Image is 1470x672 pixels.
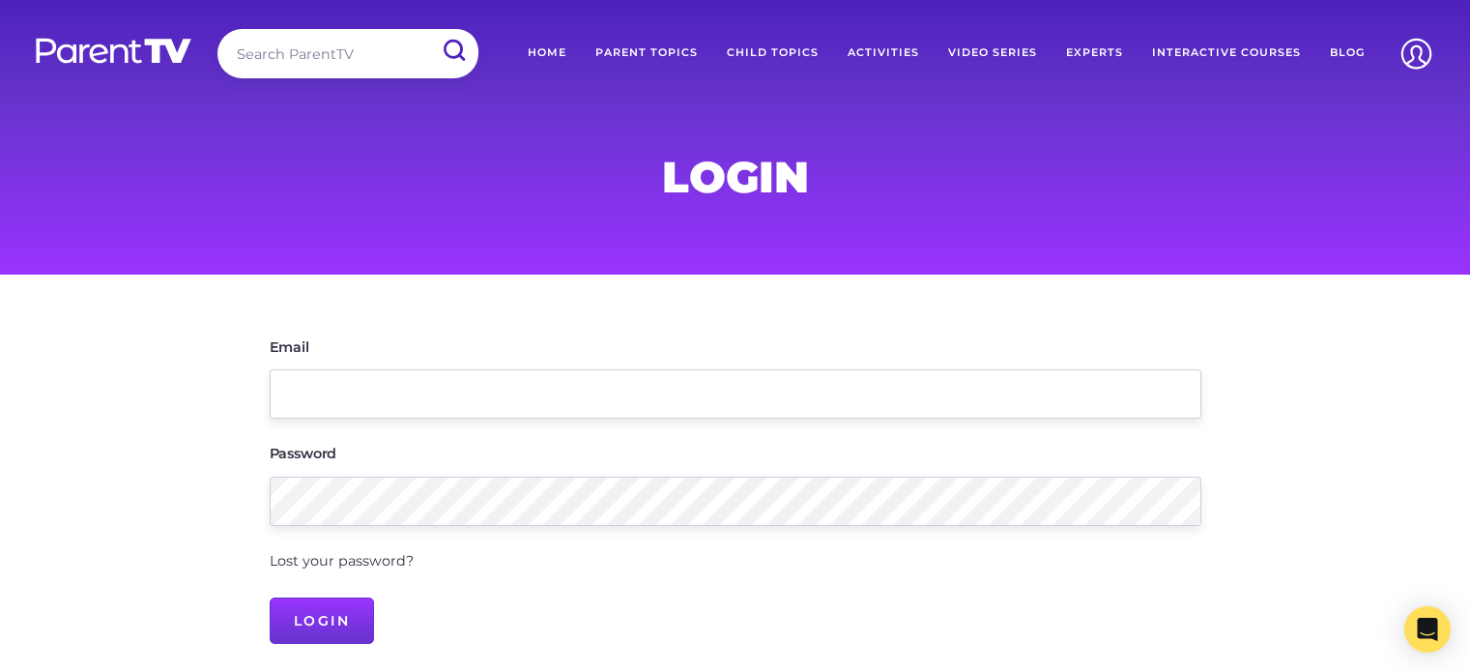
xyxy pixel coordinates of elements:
[428,29,478,73] input: Submit
[581,29,712,77] a: Parent Topics
[1315,29,1379,77] a: Blog
[1392,29,1441,78] img: Account
[1052,29,1138,77] a: Experts
[712,29,833,77] a: Child Topics
[1404,606,1451,653] div: Open Intercom Messenger
[270,158,1201,196] h1: Login
[934,29,1052,77] a: Video Series
[270,552,414,570] a: Lost your password?
[217,29,478,78] input: Search ParentTV
[270,447,337,460] label: Password
[270,340,309,354] label: Email
[270,598,375,644] input: Login
[1138,29,1315,77] a: Interactive Courses
[833,29,934,77] a: Activities
[513,29,581,77] a: Home
[34,37,193,65] img: parenttv-logo-white.4c85aaf.svg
